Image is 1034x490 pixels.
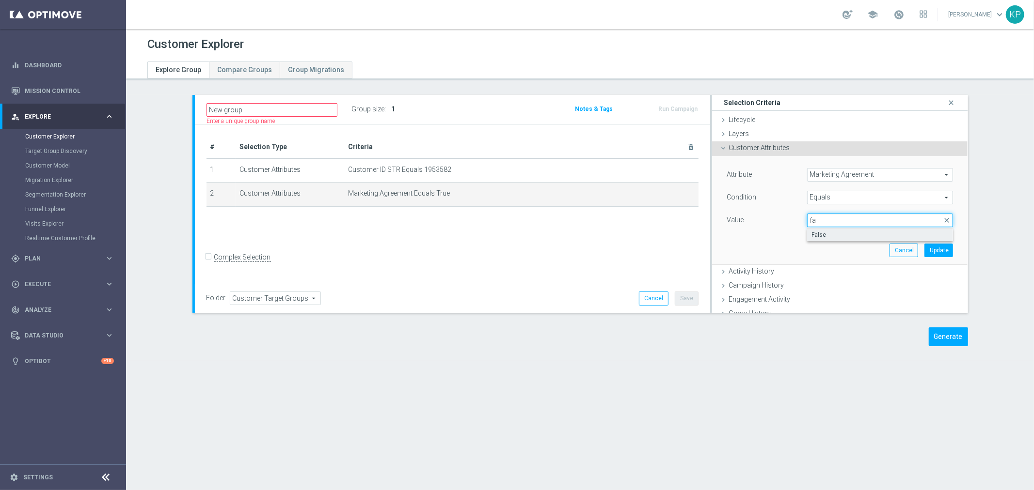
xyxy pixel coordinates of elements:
a: Dashboard [25,52,114,78]
a: Migration Explorer [25,176,101,184]
span: keyboard_arrow_down [994,9,1005,20]
button: Generate [929,327,968,346]
lable: Condition [727,193,756,201]
span: Criteria [348,143,373,151]
span: Marketing Agreement Equals True [348,189,450,198]
span: Game History [729,309,771,317]
a: Settings [23,475,53,480]
i: keyboard_arrow_right [105,331,114,340]
div: Plan [11,254,105,263]
span: Data Studio [25,333,105,338]
div: KP [1006,5,1024,24]
a: Target Group Discovery [25,147,101,155]
i: person_search [11,112,20,121]
div: Customer Explorer [25,129,125,144]
a: Customer Explorer [25,133,101,140]
a: Visits Explorer [25,220,101,228]
span: Campaign History [729,281,784,289]
span: Plan [25,256,105,261]
lable: Attribute [727,170,752,178]
button: lightbulb Optibot +10 [11,357,114,365]
i: keyboard_arrow_right [105,254,114,263]
i: equalizer [11,61,20,70]
td: 2 [207,183,236,207]
div: Mission Control [11,78,114,104]
button: Cancel [890,244,918,257]
i: play_circle_outline [11,280,20,289]
span: Execute [25,281,105,287]
span: Activity History [729,267,774,275]
td: Customer Attributes [236,183,344,207]
span: Group Migrations [288,66,344,74]
div: Realtime Customer Profile [25,231,125,245]
span: Customer ID STR Equals 1953582 [348,166,451,174]
button: Data Studio keyboard_arrow_right [11,332,114,339]
a: Realtime Customer Profile [25,234,101,242]
i: keyboard_arrow_right [105,112,114,121]
th: Selection Type [236,136,344,158]
div: Segmentation Explorer [25,187,125,202]
h3: Selection Criteria [724,98,780,107]
button: Cancel [639,291,668,305]
span: close [943,216,951,224]
button: person_search Explore keyboard_arrow_right [11,113,114,121]
ul: Tabs [147,61,352,78]
div: Target Group Discovery [25,144,125,158]
div: Optibot [11,348,114,374]
div: Explore [11,112,105,121]
span: Explore Group [156,66,201,74]
i: close [946,96,956,109]
span: 1 [392,105,396,113]
span: Analyze [25,307,105,313]
span: Compare Groups [217,66,272,74]
i: lightbulb [11,357,20,366]
a: Mission Control [25,78,114,104]
button: equalizer Dashboard [11,61,114,69]
div: Analyze [11,306,105,314]
div: Dashboard [11,52,114,78]
button: Save [675,291,699,305]
span: Engagement Activity [729,295,790,303]
button: Notes & Tags [574,104,614,114]
i: keyboard_arrow_right [105,305,114,314]
a: Customer Model [25,162,101,169]
td: Customer Attributes [236,158,344,183]
button: Mission Control [11,87,114,95]
span: Customer Attributes [729,144,790,152]
i: track_changes [11,306,20,314]
h1: Customer Explorer [147,37,244,51]
button: gps_fixed Plan keyboard_arrow_right [11,255,114,262]
label: Value [727,215,744,224]
div: Execute [11,280,105,289]
div: Data Studio [11,331,105,340]
button: Update [924,244,953,257]
span: school [867,9,878,20]
i: delete_forever [687,143,695,151]
div: Migration Explorer [25,173,125,187]
input: Quick find [807,214,954,227]
a: Segmentation Explorer [25,191,101,199]
th: # [207,136,236,158]
i: keyboard_arrow_right [105,279,114,289]
a: Optibot [25,348,101,374]
div: Visits Explorer [25,216,125,231]
label: Folder [207,294,226,302]
a: Funnel Explorer [25,205,101,213]
label: : [385,105,386,113]
label: Enter a unique group name [207,117,275,125]
span: Explore [25,114,105,120]
label: Complex Selection [214,253,271,262]
input: Enter a name for this target group [207,103,337,117]
button: track_changes Analyze keyboard_arrow_right [11,306,114,314]
button: play_circle_outline Execute keyboard_arrow_right [11,280,114,288]
td: 1 [207,158,236,183]
i: gps_fixed [11,254,20,263]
